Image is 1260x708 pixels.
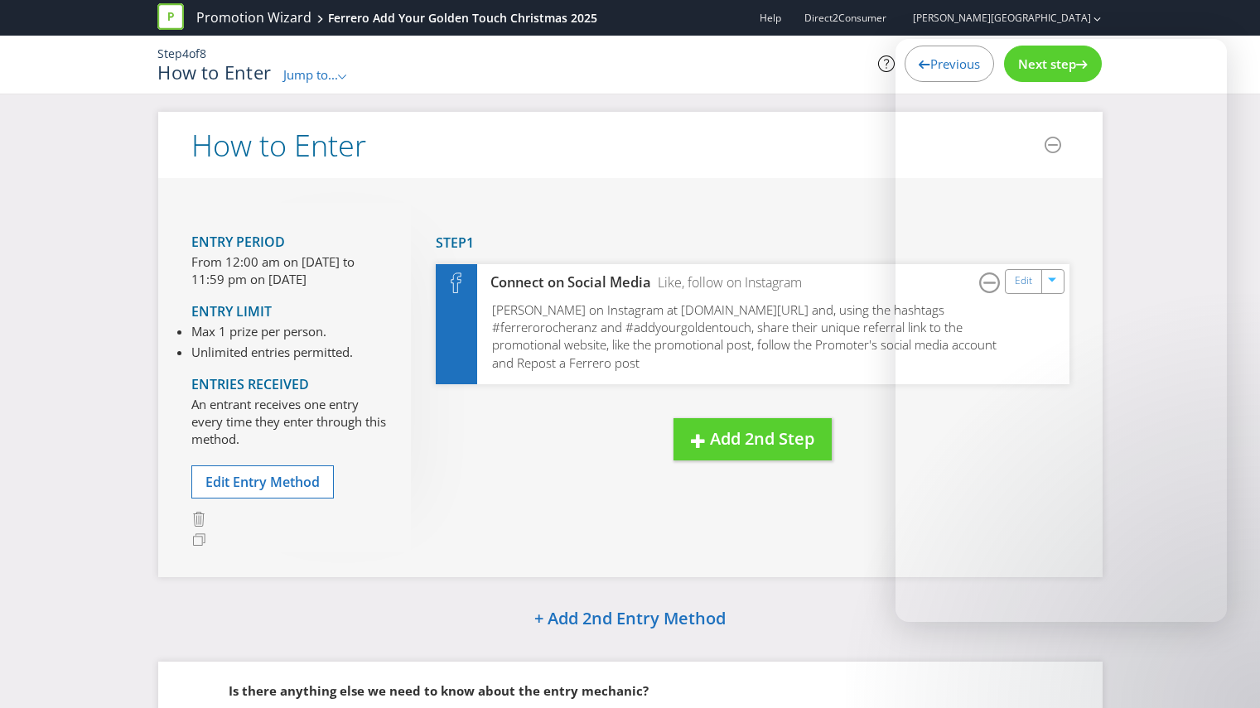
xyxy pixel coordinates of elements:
a: Promotion Wizard [196,8,311,27]
span: [PERSON_NAME] on Instagram at [DOMAIN_NAME][URL] and, using the hashtags #ferrerorocheranz and #a... [492,301,997,371]
iframe: Intercom live chat [896,39,1227,622]
li: Unlimited entries permitted. [191,344,353,361]
span: Step [436,234,466,252]
span: Direct2Consumer [804,11,886,25]
span: Entry Limit [191,302,272,320]
div: Like, follow on Instagram [651,273,802,292]
a: Help [760,11,781,25]
span: + Add 2nd Entry Method [534,607,726,629]
li: Max 1 prize per person. [191,323,353,340]
button: Edit Entry Method [191,465,334,499]
h4: Entries Received [191,378,386,393]
span: Entry Period [191,233,285,251]
h2: How to Enter [191,129,366,162]
iframe: Intercom live chat [1187,635,1227,675]
a: [PERSON_NAME][GEOGRAPHIC_DATA] [896,11,1091,25]
span: Is there anything else we need to know about the entry mechanic? [229,682,649,699]
p: From 12:00 am on [DATE] to 11:59 pm on [DATE] [191,253,386,289]
span: Edit Entry Method [205,473,320,491]
span: 1 [466,234,474,252]
span: Step [157,46,182,61]
span: 4 [182,46,189,61]
span: of [189,46,200,61]
span: 8 [200,46,206,61]
span: Add 2nd Step [710,427,814,450]
button: + Add 2nd Entry Method [492,602,768,638]
div: Connect on Social Media [477,273,652,292]
p: An entrant receives one entry every time they enter through this method. [191,396,386,449]
span: Jump to... [283,66,338,83]
h1: How to Enter [157,62,271,82]
button: Add 2nd Step [673,418,832,460]
div: Ferrero Add Your Golden Touch Christmas 2025 [328,10,597,26]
